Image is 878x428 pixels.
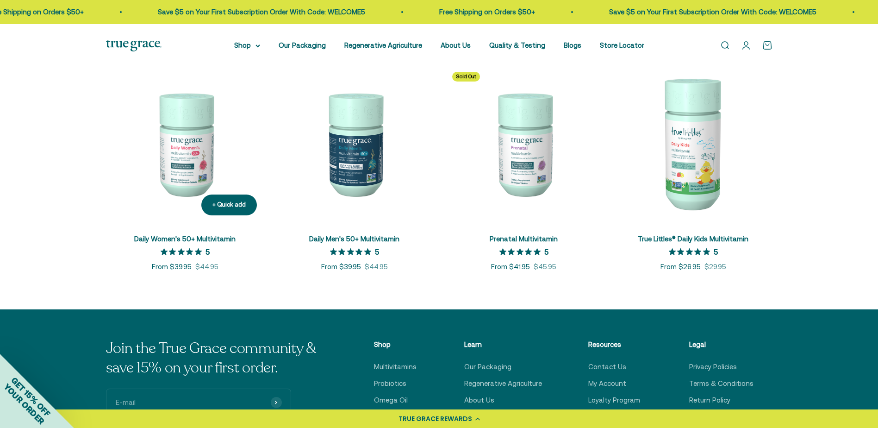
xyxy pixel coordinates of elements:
[441,41,471,49] a: About Us
[201,195,257,215] button: + Quick add
[464,339,542,350] p: Learn
[399,414,472,424] div: TRUE GRACE REWARDS
[491,261,530,272] sale-price: From $41.95
[321,261,361,272] sale-price: From $39.95
[544,247,548,256] p: 5
[669,245,714,258] span: 5 out 5 stars rating in total 5 reviews
[704,261,726,272] compare-at-price: $29.95
[344,41,422,49] a: Regenerative Agriculture
[564,41,581,49] a: Blogs
[106,339,328,378] p: Join the True Grace community & save 15% on your first order.
[609,6,816,18] p: Save $5 on Your First Subscription Order With Code: WELCOME5
[689,361,737,372] a: Privacy Policies
[600,41,644,49] a: Store Locator
[375,247,379,256] p: 5
[689,395,730,406] a: Return Policy
[106,64,264,223] img: Daily Multivitamin for Energy, Longevity, Heart Health, & Memory Support* L-ergothioneine to supp...
[330,245,375,258] span: 5 out 5 stars rating in total 3 reviews
[158,6,365,18] p: Save $5 on Your First Subscription Order With Code: WELCOME5
[275,64,434,223] img: Daily Men's 50+ Multivitamin
[234,40,260,51] summary: Shop
[660,261,701,272] sale-price: From $26.95
[588,378,626,389] a: My Account
[588,339,643,350] p: Resources
[374,361,417,372] a: Multivitamins
[365,261,388,272] compare-at-price: $44.95
[205,247,210,256] p: 5
[2,382,46,426] span: YOUR ORDER
[464,378,542,389] a: Regenerative Agriculture
[439,8,535,16] a: Free Shipping on Orders $50+
[689,378,753,389] a: Terms & Conditions
[152,261,192,272] sale-price: From $39.95
[464,361,511,372] a: Our Packaging
[161,245,205,258] span: 5 out 5 stars rating in total 13 reviews
[638,235,748,243] a: True Littles® Daily Kids Multivitamin
[489,41,545,49] a: Quality & Testing
[614,64,772,223] img: True Littles® Daily Kids Multivitamin
[534,261,556,272] compare-at-price: $45.95
[499,245,544,258] span: 5 out 5 stars rating in total 4 reviews
[588,361,626,372] a: Contact Us
[374,378,406,389] a: Probiotics
[490,235,558,243] a: Prenatal Multivitamin
[374,395,408,406] a: Omega Oil
[9,375,52,418] span: GET 15% OFF
[134,235,236,243] a: Daily Women's 50+ Multivitamin
[588,395,640,406] a: Loyalty Program
[309,235,399,243] a: Daily Men's 50+ Multivitamin
[374,339,418,350] p: Shop
[714,247,718,256] p: 5
[689,339,753,350] p: Legal
[195,261,218,272] compare-at-price: $44.95
[464,395,494,406] a: About Us
[212,200,246,210] div: + Quick add
[445,64,603,223] img: Daily Multivitamin to Support a Healthy Mom & Baby* For women during pre-conception, pregnancy, a...
[279,41,326,49] a: Our Packaging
